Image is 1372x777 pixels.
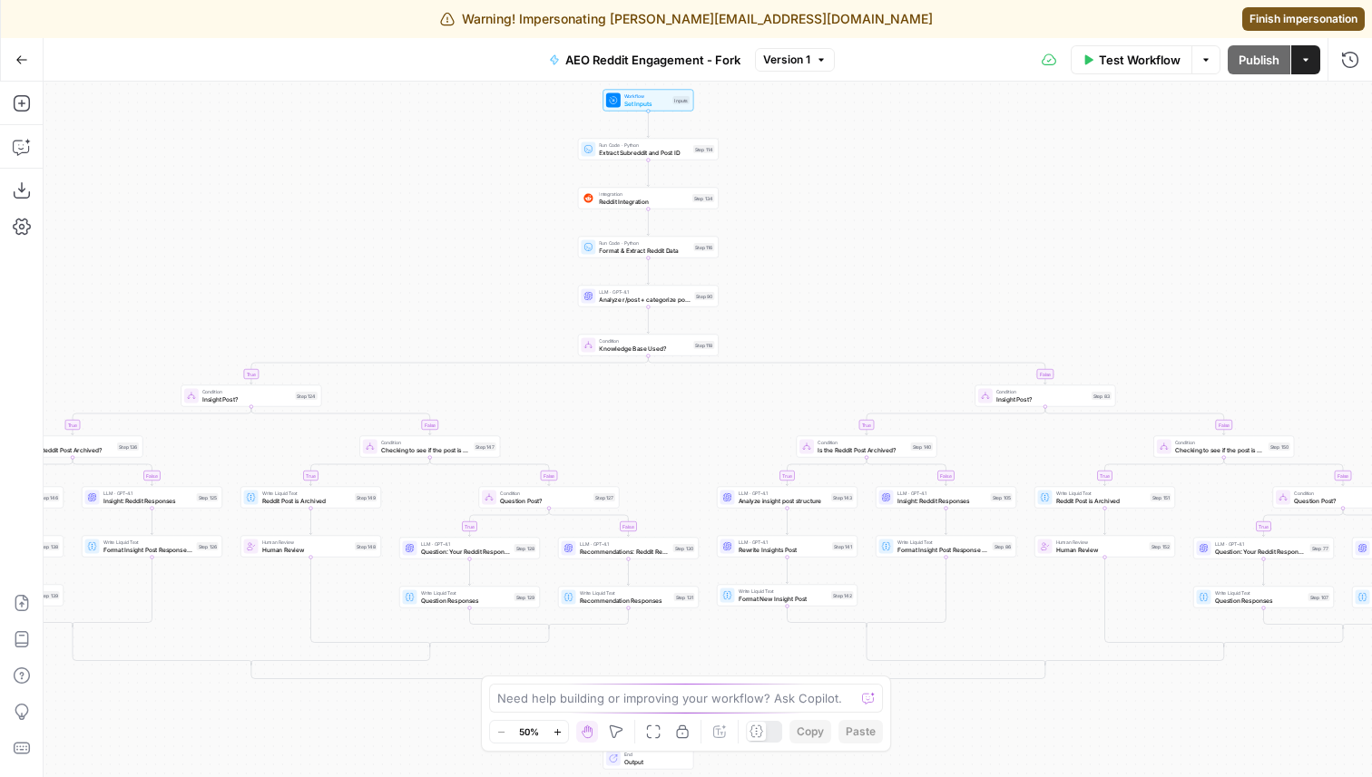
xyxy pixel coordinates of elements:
span: Condition [24,439,113,446]
g: Edge from step_83-conditional-end to step_118-conditional-end [648,663,1045,684]
div: Step 148 [355,542,377,550]
g: Edge from step_149 to step_148 [309,509,312,535]
span: Version 1 [763,52,810,68]
div: Step 116 [693,243,714,251]
div: ConditionQuestion Post?Step 127 [479,487,620,509]
span: LLM · GPT-4.1 [599,288,691,296]
span: Human Review [262,539,352,546]
span: Condition [500,490,590,497]
g: Edge from step_150-conditional-end to step_83-conditional-end [1045,645,1224,665]
span: Knowledge Base Used? [599,344,690,353]
div: LLM · GPT-4.1Insight: Reddit ResponsesStep 105 [876,487,1016,509]
g: Edge from step_83 to step_150 [1045,407,1225,435]
g: Edge from step_127 to step_130 [549,509,630,537]
g: Edge from step_150 to step_151 [1103,458,1224,486]
div: Step 150 [1269,442,1290,451]
g: Edge from step_130 to step_131 [627,559,630,586]
g: Edge from step_131 to step_127-conditional-end [549,608,629,629]
div: Step 141 [832,542,854,550]
div: Step 151 [1151,493,1171,501]
span: Insight: Reddit Responses [103,496,193,505]
span: Question: Your Reddit Responses [1215,547,1307,556]
div: Warning! Impersonating [PERSON_NAME][EMAIL_ADDRESS][DOMAIN_NAME] [440,10,933,28]
span: Question Responses [1215,596,1305,605]
div: ConditionInsight Post?Step 83 [975,385,1115,407]
div: Step 90 [694,292,714,300]
g: Edge from step_136 to step_125 [73,458,153,486]
div: Step 125 [197,493,219,501]
div: Write Liquid TextRecommendation ResponsesStep 131 [558,587,699,608]
div: LLM · GPT-4.1Question: Your Reddit ResponsesStep 128 [399,538,540,559]
span: Condition [599,337,690,345]
g: Edge from step_143 to step_141 [786,509,789,535]
div: Step 131 [674,593,695,601]
button: Version 1 [755,48,835,72]
span: 50% [519,724,539,739]
span: Workflow [624,92,670,100]
span: Checking to see if the post is archived [381,445,471,454]
div: Human ReviewHuman ReviewStep 152 [1034,536,1175,558]
g: Edge from step_118 to step_124 [250,356,648,384]
div: Step 114 [693,145,715,153]
div: Step 142 [831,591,854,599]
div: Step 130 [673,544,695,552]
span: Recommendation Responses [580,596,671,605]
g: Edge from step_140 to step_105 [867,458,947,486]
g: Edge from step_147-conditional-end to step_124-conditional-end [251,645,430,665]
button: AEO Reddit Engagement - Fork [538,45,751,74]
span: Insight Post? [202,394,292,403]
span: Is the Reddit Post Archived? [818,445,907,454]
span: AEO Reddit Engagement - Fork [565,51,740,69]
span: Analyze r/post + categorize post type [599,295,691,304]
span: Paste [846,724,876,740]
span: Write Liquid Text [1056,490,1147,497]
div: Step 129 [514,593,536,601]
span: LLM · GPT-4.1 [421,540,511,548]
div: Step 146 [37,493,60,501]
g: Edge from step_128 to step_129 [468,559,471,586]
span: Reddit Post is Archived [262,496,352,505]
div: Write Liquid TextFormat Insight Post Response + RewriteStep 86 [876,536,1016,558]
button: Test Workflow [1071,45,1191,74]
div: LLM · GPT-4.1Analyze insight post structureStep 143 [717,487,857,509]
div: Write Liquid TextFormat New Insight PostStep 142 [717,585,857,607]
div: Step 127 [593,493,615,501]
span: Finish impersonation [1249,11,1357,27]
div: Step 118 [693,341,714,349]
span: Question Responses [421,596,511,605]
div: Step 126 [197,542,219,550]
span: Format New Insight Post [739,594,828,603]
span: Set Inputs [624,99,670,108]
div: Step 147 [474,442,496,451]
div: ConditionChecking to see if the post is archivedStep 150 [1153,436,1294,458]
g: Edge from step_129 to step_127-conditional-end [470,608,550,629]
span: Run Code · Python [599,141,690,149]
div: LLM · GPT-4.1Rewrite Insights PostStep 141 [717,536,857,558]
span: Write Liquid Text [421,589,511,597]
g: Edge from step_114 to step_134 [647,160,650,187]
span: Write Liquid Text [262,490,352,497]
button: Paste [838,720,883,743]
div: Step 83 [1092,392,1112,400]
span: Reddit Integration [599,197,689,206]
div: Step 105 [991,493,1013,501]
div: Step 138 [38,542,60,550]
div: Step 77 [1310,544,1330,552]
span: Integration [599,190,689,198]
g: Edge from step_86 to step_140-conditional-end [867,558,946,627]
button: Copy [789,720,831,743]
span: Insight Post? [996,394,1088,403]
g: Edge from step_140-conditional-end to step_83-conditional-end [867,625,1045,665]
g: Edge from step_136-conditional-end to step_124-conditional-end [73,625,251,665]
span: Recommendations: Reddit Responses [580,547,670,556]
div: Step 134 [692,194,715,202]
div: Write Liquid TextReddit Post is ArchivedStep 151 [1034,487,1175,509]
span: Insight: Reddit Responses [897,496,987,505]
span: Condition [202,388,292,395]
div: Step 124 [295,392,318,400]
g: Edge from step_151 to step_152 [1103,509,1106,535]
g: Edge from step_118 to step_83 [648,356,1046,384]
span: Write Liquid Text [1215,589,1305,597]
g: Edge from step_141 to step_142 [786,558,789,584]
div: Step 139 [38,591,60,599]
